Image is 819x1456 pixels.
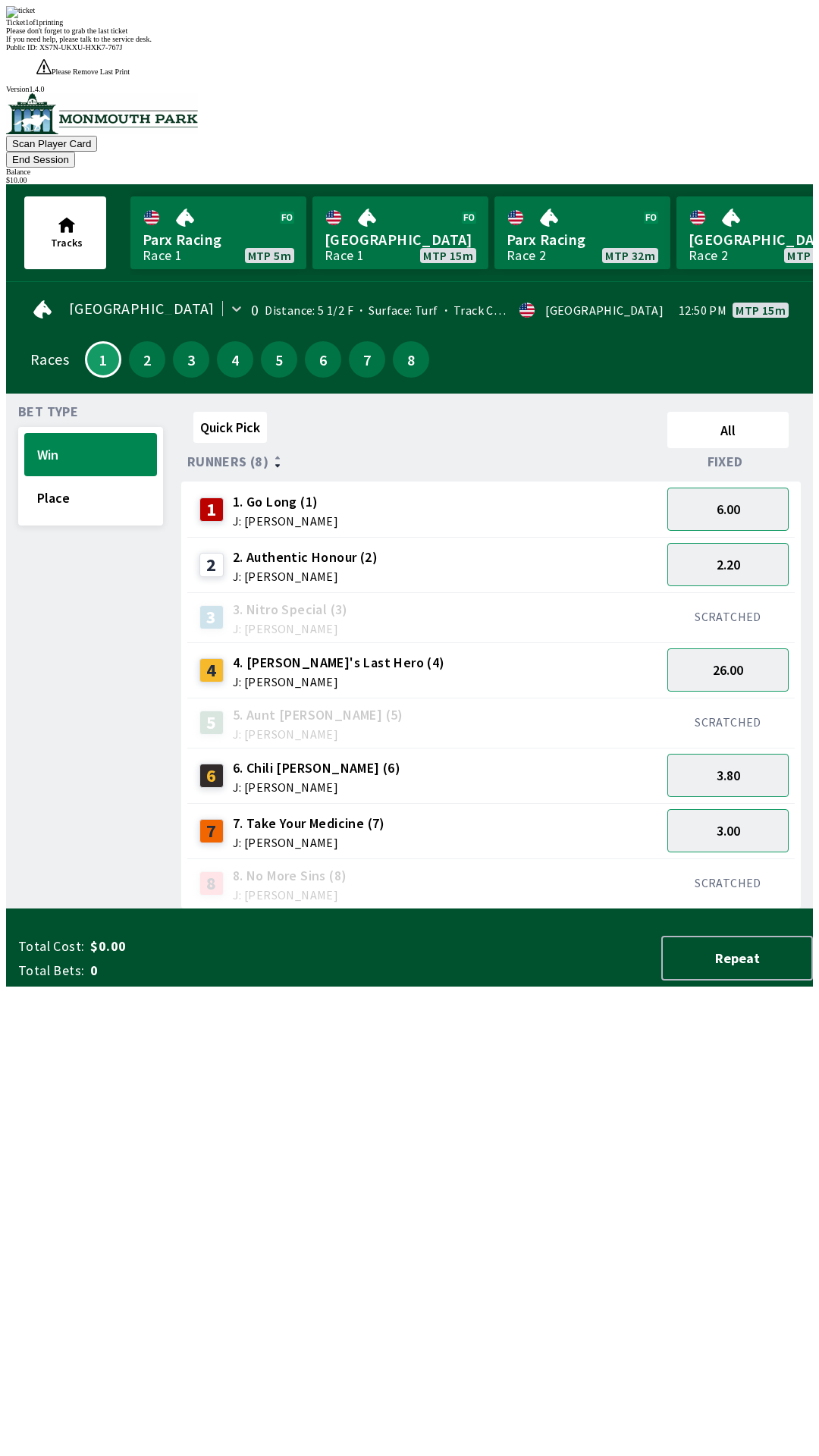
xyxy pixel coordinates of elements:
span: If you need help, please talk to the service desk. [6,35,152,43]
button: All [667,412,789,448]
span: J: [PERSON_NAME] [233,570,378,582]
button: 6.00 [667,488,789,531]
span: J: [PERSON_NAME] [233,728,403,740]
span: Parx Racing [143,230,294,249]
span: 12:50 PM [679,304,726,316]
span: 2.20 [717,556,740,573]
button: 5 [261,341,297,378]
span: Track Condition: Firm [438,303,572,318]
span: 5 [265,354,293,365]
span: 6. Chili [PERSON_NAME] (6) [233,758,400,778]
span: Surface: Turf [353,303,438,318]
span: 8. No More Sins (8) [233,866,347,886]
span: J: [PERSON_NAME] [233,515,338,527]
button: 3 [173,341,209,378]
span: Distance: 5 1/2 F [265,303,353,318]
span: 8 [397,354,425,365]
div: Balance [6,168,813,176]
span: 26.00 [713,661,743,679]
span: 3. Nitro Special (3) [233,600,348,620]
span: MTP 32m [605,249,655,262]
span: 3.00 [717,822,740,839]
span: J: [PERSON_NAME] [233,836,385,849]
button: 3.00 [667,809,789,852]
span: Fixed [708,456,743,468]
button: Quick Pick [193,412,267,443]
span: Runners (8) [187,456,268,468]
div: 8 [199,871,224,896]
span: 7 [353,354,381,365]
span: MTP 15m [423,249,473,262]
div: Race 2 [507,249,546,262]
button: 8 [393,341,429,378]
button: Repeat [661,936,813,981]
button: 3.80 [667,754,789,797]
span: [GEOGRAPHIC_DATA] [325,230,476,249]
span: Repeat [675,949,799,967]
span: 6 [309,354,337,365]
span: 4 [221,354,249,365]
div: 1 [199,497,224,522]
div: Version 1.4.0 [6,85,813,93]
a: [GEOGRAPHIC_DATA]Race 1MTP 15m [312,196,488,269]
div: Runners (8) [187,454,661,469]
span: 6.00 [717,500,740,518]
span: 3.80 [717,767,740,784]
span: J: [PERSON_NAME] [233,781,400,793]
button: 1 [85,341,121,378]
span: Quick Pick [200,419,260,436]
span: 7. Take Your Medicine (7) [233,814,385,833]
span: 1 [90,356,116,363]
button: Win [24,433,157,476]
span: 5. Aunt [PERSON_NAME] (5) [233,705,403,725]
div: SCRATCHED [667,875,789,890]
span: Please Remove Last Print [52,67,130,76]
span: Place [37,489,144,507]
div: SCRATCHED [667,714,789,730]
button: 2 [129,341,165,378]
button: Tracks [24,196,106,269]
div: 5 [199,711,224,735]
span: Total Cost: [18,937,84,955]
img: venue logo [6,93,198,134]
span: $0.00 [90,937,329,955]
span: All [674,422,782,439]
span: 1. Go Long (1) [233,492,338,512]
span: Total Bets: [18,962,84,980]
a: Parx RacingRace 2MTP 32m [494,196,670,269]
button: 6 [305,341,341,378]
button: 2.20 [667,543,789,586]
span: Parx Racing [507,230,658,249]
span: 0 [90,962,329,980]
div: Race 2 [689,249,728,262]
button: 26.00 [667,648,789,692]
a: Parx RacingRace 1MTP 5m [130,196,306,269]
div: 6 [199,764,224,788]
div: 7 [199,819,224,843]
button: 4 [217,341,253,378]
img: ticket [6,6,35,18]
span: 4. [PERSON_NAME]'s Last Hero (4) [233,653,445,673]
span: 2. Authentic Honour (2) [233,548,378,567]
span: MTP 15m [736,304,786,316]
div: Fixed [661,454,795,469]
span: [GEOGRAPHIC_DATA] [69,303,215,315]
div: Please don't forget to grab the last ticket [6,27,813,35]
button: Place [24,476,157,519]
span: J: [PERSON_NAME] [233,623,348,635]
div: Races [30,353,69,366]
div: Ticket 1 of 1 printing [6,18,813,27]
span: J: [PERSON_NAME] [233,889,347,901]
span: 3 [177,354,206,365]
div: Race 1 [325,249,364,262]
div: SCRATCHED [667,609,789,624]
span: J: [PERSON_NAME] [233,676,445,688]
div: 0 [251,304,259,316]
span: Tracks [51,236,83,249]
div: $ 10.00 [6,176,813,184]
button: End Session [6,152,75,168]
div: 2 [199,553,224,577]
div: [GEOGRAPHIC_DATA] [545,304,664,316]
div: Public ID: [6,43,813,52]
span: XS7N-UKXU-HXK7-767J [39,43,122,52]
